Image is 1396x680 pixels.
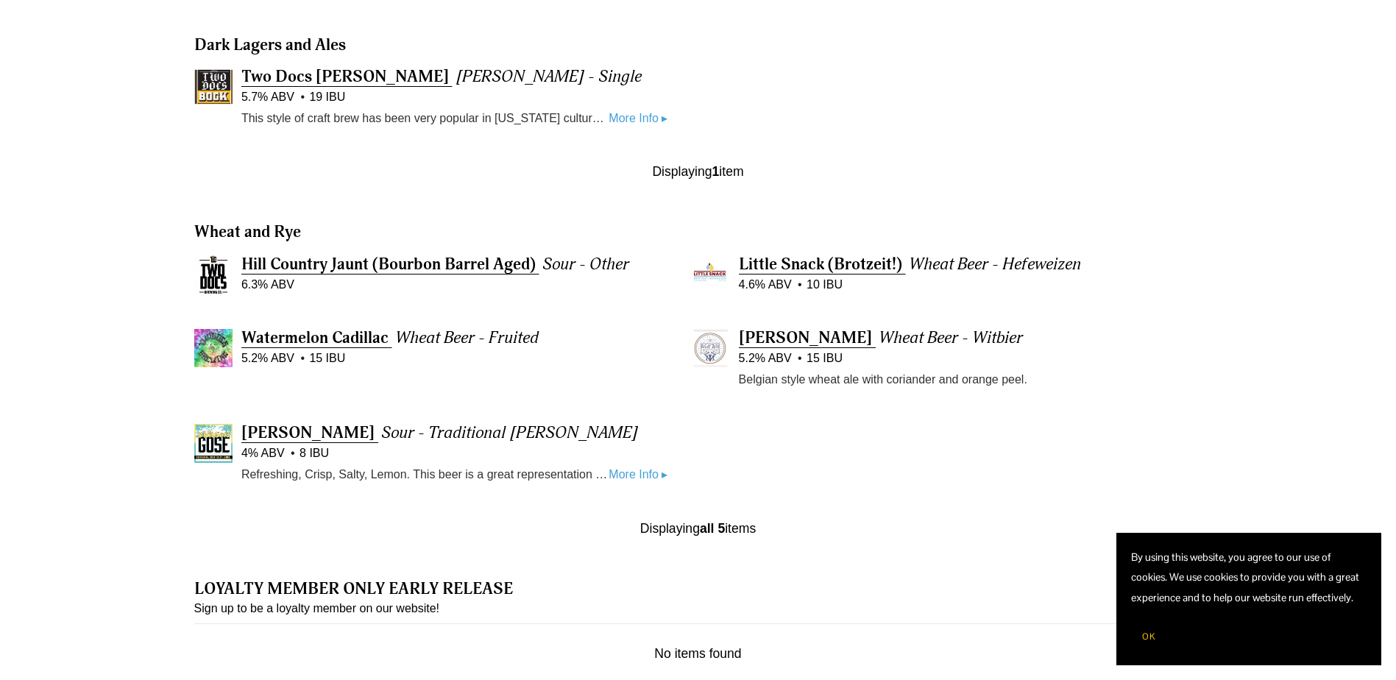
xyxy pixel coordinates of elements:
[739,254,902,275] span: Little Snack (Brotzeit!)
[291,445,329,462] span: 8 IBU
[879,327,1023,348] span: Wheat Beer - Witbier
[241,422,378,443] a: [PERSON_NAME]
[241,350,294,367] span: 5.2% ABV
[194,255,233,294] img: Hill Country Jaunt (Bourbon Barrel Aged)
[241,88,294,106] span: 5.7% ABV
[1116,533,1381,665] section: Cookie banner
[241,276,294,294] span: 6.3% ABV
[739,276,792,294] span: 4.6% ABV
[183,520,1213,537] div: Displaying items
[739,327,876,348] a: [PERSON_NAME]
[241,254,536,275] span: Hill Country Jaunt (Bourbon Barrel Aged)
[241,327,392,348] a: Watermelon Cadillac
[183,645,1213,662] div: No items found
[194,424,233,462] img: Chilton Gose
[739,254,906,275] a: Little Snack (Brotzeit!)
[739,327,872,348] span: [PERSON_NAME]
[456,66,642,87] span: [PERSON_NAME] - Single
[194,600,1202,624] p: Sign up to be a loyalty member on our website!
[241,465,609,484] p: Refreshing, Crisp, Salty, Lemon. This beer is a great representation of the local favorite cockta...
[241,445,285,462] span: 4% ABV
[300,88,345,106] span: 19 IBU
[739,370,1166,389] p: Belgian style wheat ale with coriander and orange peel.
[194,222,1202,243] h3: Wheat and Rye
[700,521,725,536] b: all 5
[542,254,629,275] span: Sour - Other
[691,329,729,367] img: Walt Wit
[183,163,1213,180] div: Displaying item
[194,329,233,367] img: Watermelon Cadillac
[798,276,843,294] span: 10 IBU
[798,350,843,367] span: 15 IBU
[241,254,539,275] a: Hill Country Jaunt (Bourbon Barrel Aged)
[241,109,609,128] p: This style of craft brew has been very popular in [US_STATE] culture for years and is our West [U...
[395,327,539,348] span: Wheat Beer - Fruited
[609,465,667,484] a: More Info
[381,422,638,443] span: Sour - Traditional [PERSON_NAME]
[194,68,233,106] img: Two Docs Bock
[300,350,345,367] span: 15 IBU
[712,164,720,179] b: 1
[1131,548,1367,608] p: By using this website, you agree to our use of cookies. We use cookies to provide you with a grea...
[609,109,667,128] a: More Info
[739,350,792,367] span: 5.2% ABV
[241,66,449,87] span: Two Docs [PERSON_NAME]
[241,327,389,348] span: Watermelon Cadillac
[1142,631,1155,642] span: OK
[194,35,1202,56] h3: Dark Lagers and Ales
[241,422,375,443] span: [PERSON_NAME]
[909,254,1081,275] span: Wheat Beer - Hefeweizen
[194,578,1202,600] h3: LOYALTY MEMBER ONLY EARLY RELEASE
[241,66,453,87] a: Two Docs [PERSON_NAME]
[1131,623,1166,651] button: OK
[691,255,729,294] img: Little Snack (Brotzeit!)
